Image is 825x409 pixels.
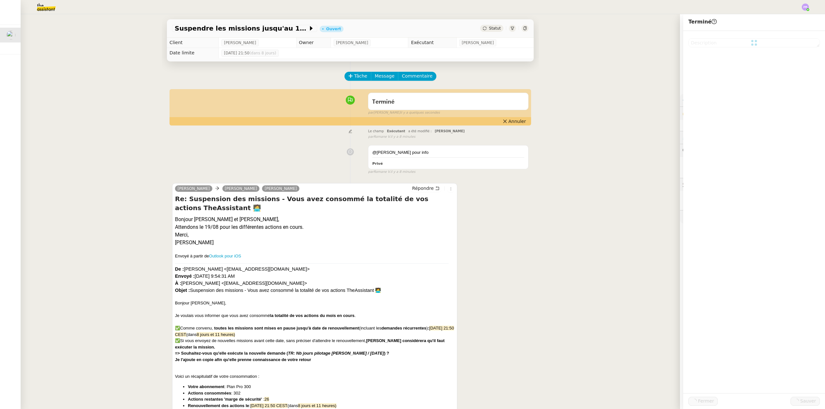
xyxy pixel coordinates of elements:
[368,134,415,140] small: Romane V.
[175,288,190,293] b: Objet :
[408,129,432,133] span: a été modifié :
[175,239,454,246] div: [PERSON_NAME]
[197,332,235,337] span: 8 jours et 11 heures)
[175,338,180,343] span: ✅
[188,396,454,403] p: ​
[462,40,494,46] span: [PERSON_NAME]
[368,110,440,116] small: [PERSON_NAME]
[175,194,454,212] h4: Re: Suspension des missions - Vous avez consommé la totalité de vos actions TheAssistant 🧑‍💻
[188,384,454,390] p: : Plan Pro 300​
[368,134,374,140] span: par
[188,384,224,389] b: Votre abonnement
[188,403,249,408] b: Renouvellement des actions le
[683,182,763,187] span: 🕵️
[408,38,456,48] td: Exécutant
[400,110,440,116] span: il y a quelques secondes
[368,125,379,130] span: false
[222,186,260,191] a: [PERSON_NAME]
[391,134,415,140] span: il y a 8 minutes
[435,129,465,133] span: [PERSON_NAME]
[368,142,379,147] span: false
[175,186,212,191] a: [PERSON_NAME]
[288,351,389,356] b: ) ?
[175,25,308,32] span: Suspendre les missions jusqu'au 19/08
[262,186,299,191] a: [PERSON_NAME]
[175,326,454,337] span: [DATE] 21:50 CEST
[680,131,825,144] div: ⏲️Tâches 0:00
[175,266,381,293] span: [PERSON_NAME] <[EMAIL_ADDRESS][DOMAIN_NAME]> [DATE] 9:54:31 AM [PERSON_NAME] <[EMAIL_ADDRESS][DOM...
[680,94,825,107] div: ⚙️Procédures
[175,351,288,356] b: => Souhaitez-vous qu'elle exécute la nouvelle demande (
[387,129,405,133] span: Exécutant
[372,162,383,166] b: Privé
[326,27,341,31] div: Ouvert
[368,110,374,116] span: par
[489,26,501,31] span: Statut
[680,178,825,191] div: 🕵️Autres demandes en cours 3
[224,50,276,56] span: [DATE] 21:50
[214,326,359,330] b: toutes les missions sont mises en pause jusqu'à date de renouvellement
[428,326,429,330] b: :
[680,210,825,223] div: 🧴Autres
[188,390,454,396] p: : 302
[683,214,703,219] span: 🧴
[270,313,354,318] b: la totalité de vos actions du mois en cours
[175,223,454,231] div: Attendons le 19/08 pour les différentes actions en cours.
[175,326,180,330] span: ✅
[372,99,394,105] span: Terminé
[296,38,331,48] td: Owner
[683,97,716,104] span: ⚙️
[188,403,454,409] p: : (dans ​
[214,326,429,330] span: (incluant les )
[402,72,432,80] span: Commentaire
[175,338,445,349] span: Si vous envoyez de nouvelles missions avant cette date, sans préciser d'attendre le renouvellement,
[500,118,529,125] button: Annuler
[175,253,454,259] div: Envoyé à partir de
[264,397,269,402] span: 26
[224,40,256,46] span: [PERSON_NAME]
[175,216,454,223] div: Bonjour [PERSON_NAME] et [PERSON_NAME],
[249,51,276,55] span: (dans 8 jours)
[375,72,394,80] span: Message
[410,185,442,192] button: Répondre
[167,48,218,58] td: Date limite
[298,403,336,408] span: 8 jours et 11 heures)
[250,403,287,408] span: [DATE] 21:50 CEST
[175,312,454,319] p: Je voulais vous informer que vous avez consommé .
[680,144,825,157] div: 💬Commentaires 1
[175,231,454,239] div: Merci,
[368,129,384,133] span: Le champ
[263,397,265,402] span: :
[336,40,368,46] span: [PERSON_NAME]
[371,72,398,81] button: Message
[381,326,426,330] b: demandes récurrentes
[167,38,218,48] td: Client
[188,391,231,395] b: Actions consommées
[688,19,717,25] span: Terminé
[680,107,825,119] div: 🔐Données client
[175,338,445,349] b: [PERSON_NAME] considérera qu'il faut exécuter la mission.
[372,149,524,156] div: @[PERSON_NAME] pour info
[688,397,718,406] button: Fermer
[345,72,371,81] button: Tâche
[172,180,183,185] span: false
[683,135,727,140] span: ⏲️
[683,109,724,117] span: 🔐
[412,185,434,191] span: Répondre
[368,90,379,95] span: false
[354,72,367,80] span: Tâche
[368,169,374,175] span: par
[175,274,195,279] b: Envoyé :
[175,266,184,272] b: De :
[209,254,241,258] a: Outlook pour iOS
[391,169,415,175] span: il y a 8 minutes
[175,357,311,362] b: Je l'ajoute en copie afin qu'elle prenne connaissance de votre retour
[175,281,181,286] b: À :
[175,300,454,306] p: Bonjour [PERSON_NAME],
[175,325,454,338] p: (dans
[175,373,454,380] p: Voici un récapitulatif de votre consommation :
[180,326,213,330] span: Comme convenu,
[6,31,15,40] img: users%2Fx9OnqzEMlAUNG38rkK8jkyzjKjJ3%2Favatar%2F1516609952611.jpeg
[509,118,526,125] span: Annuler
[683,148,735,153] span: 💬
